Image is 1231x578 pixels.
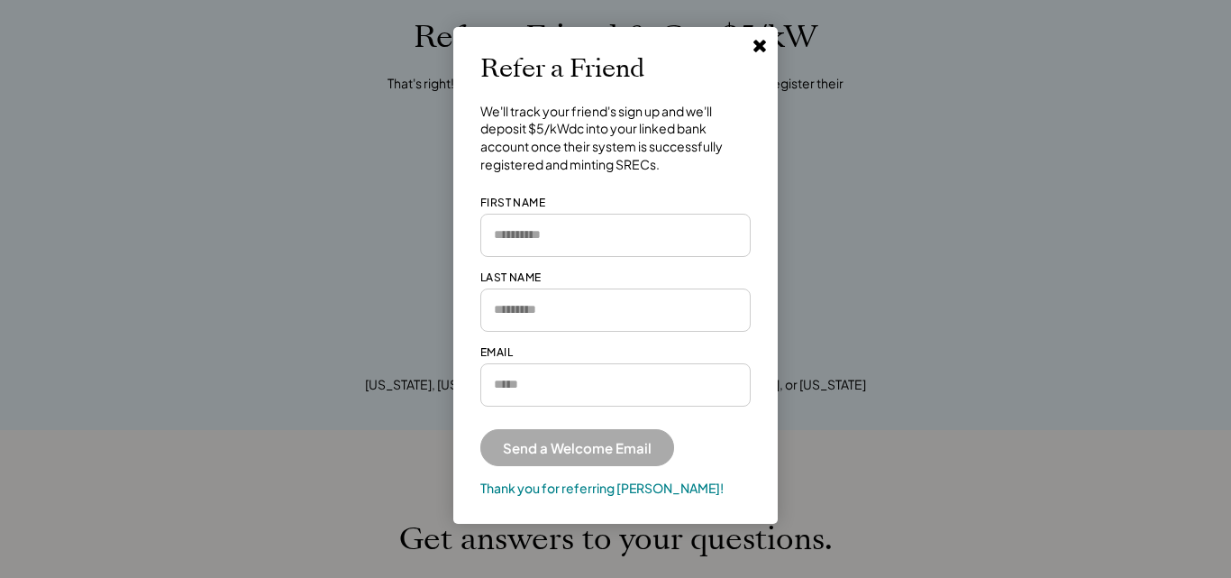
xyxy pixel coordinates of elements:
[480,103,751,173] div: We'll track your friend's sign up and we'll deposit $5/kWdc into your linked bank account once th...
[480,271,542,286] div: LAST NAME
[480,429,674,466] button: Send a Welcome Email
[480,54,644,85] h2: Refer a Friend
[480,345,513,361] div: EMAIL
[480,480,724,498] div: Thank you for referring [PERSON_NAME]!
[480,196,545,211] div: FIRST NAME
